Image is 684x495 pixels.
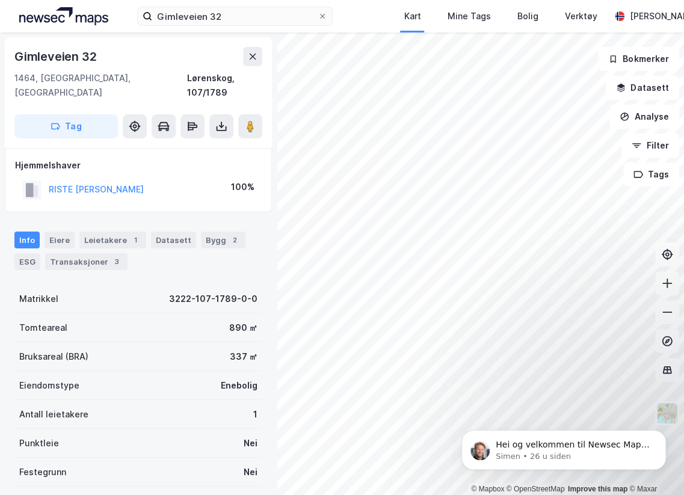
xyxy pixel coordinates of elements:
[229,321,257,335] div: 890 ㎡
[564,9,597,23] div: Verktøy
[151,232,196,248] div: Datasett
[471,485,504,493] a: Mapbox
[45,253,128,270] div: Transaksjoner
[19,436,59,450] div: Punktleie
[15,158,262,173] div: Hjemmelshaver
[201,232,245,248] div: Bygg
[244,436,257,450] div: Nei
[14,232,40,248] div: Info
[517,9,538,23] div: Bolig
[14,71,187,100] div: 1464, [GEOGRAPHIC_DATA], [GEOGRAPHIC_DATA]
[507,485,565,493] a: OpenStreetMap
[447,9,490,23] div: Mine Tags
[598,47,679,71] button: Bokmerker
[621,134,679,158] button: Filter
[19,7,108,25] img: logo.a4113a55bc3d86da70a041830d287a7e.svg
[609,105,679,129] button: Analyse
[19,407,88,422] div: Antall leietakere
[231,180,254,194] div: 100%
[443,405,684,489] iframe: Intercom notifications melding
[404,9,421,23] div: Kart
[19,378,79,393] div: Eiendomstype
[221,378,257,393] div: Enebolig
[244,465,257,479] div: Nei
[14,47,99,66] div: Gimleveien 32
[14,114,118,138] button: Tag
[14,253,40,270] div: ESG
[152,7,318,25] input: Søk på adresse, matrikkel, gårdeiere, leietakere eller personer
[129,234,141,246] div: 1
[79,232,146,248] div: Leietakere
[229,234,241,246] div: 2
[19,349,88,364] div: Bruksareal (BRA)
[169,292,257,306] div: 3222-107-1789-0-0
[19,465,66,479] div: Festegrunn
[568,485,627,493] a: Improve this map
[19,292,58,306] div: Matrikkel
[19,321,67,335] div: Tomteareal
[253,407,257,422] div: 1
[656,402,679,425] img: Z
[187,71,262,100] div: Lørenskog, 107/1789
[111,256,123,268] div: 3
[606,76,679,100] button: Datasett
[45,232,75,248] div: Eiere
[623,162,679,186] button: Tags
[230,349,257,364] div: 337 ㎡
